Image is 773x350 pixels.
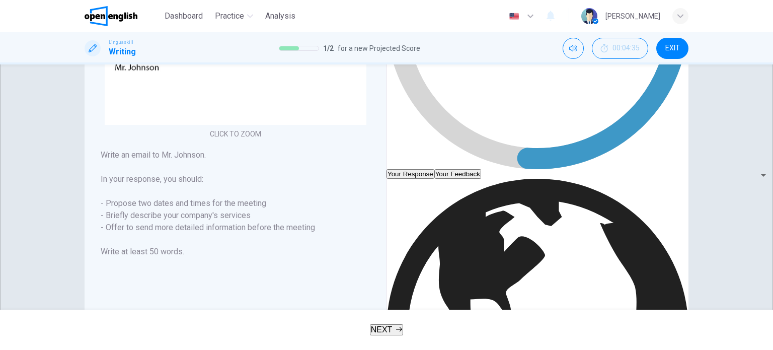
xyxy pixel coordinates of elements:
span: EXIT [665,44,680,52]
h6: Write an email to Mr. Johnson. In your response, you should: - Propose two dates and times for th... [101,149,370,258]
span: Practice [215,10,244,22]
a: OpenEnglish logo [85,6,161,26]
span: Linguaskill [109,39,133,46]
button: NEXT [370,324,404,335]
span: 1 / 2 [323,42,334,54]
button: Practice [211,7,257,25]
span: for a new Projected Score [338,42,420,54]
button: Analysis [261,7,299,25]
div: [PERSON_NAME] [605,10,660,22]
img: Profile picture [581,8,597,24]
img: en [508,13,520,20]
h1: Writing [109,46,136,58]
span: 00:04:35 [612,44,640,52]
button: Your Response [386,169,434,179]
div: Hide [592,38,648,59]
span: NEXT [371,325,393,334]
button: EXIT [656,38,688,59]
div: Mute [563,38,584,59]
button: Dashboard [161,7,207,25]
button: 00:04:35 [592,38,648,59]
span: Analysis [265,10,295,22]
button: Your Feedback [434,169,481,179]
div: basic tabs example [386,169,688,179]
img: OpenEnglish logo [85,6,137,26]
span: Dashboard [165,10,203,22]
